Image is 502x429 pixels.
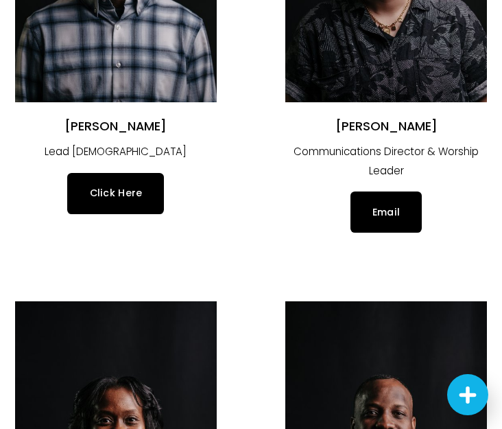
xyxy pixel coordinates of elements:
[350,192,422,232] a: Email
[15,118,217,134] h2: [PERSON_NAME]
[285,142,487,179] p: Communications Director & Worship Leader
[15,142,217,161] p: Lead [DEMOGRAPHIC_DATA]
[285,118,487,134] h2: [PERSON_NAME]
[67,173,164,213] a: Click Here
